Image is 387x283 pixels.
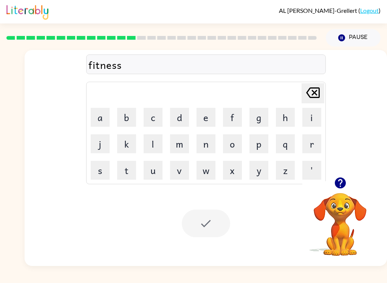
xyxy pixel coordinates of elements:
button: n [197,134,215,153]
button: t [117,161,136,180]
button: o [223,134,242,153]
button: c [144,108,163,127]
button: s [91,161,110,180]
img: Literably [6,3,48,20]
button: i [302,108,321,127]
button: z [276,161,295,180]
button: j [91,134,110,153]
button: f [223,108,242,127]
button: d [170,108,189,127]
button: u [144,161,163,180]
div: ( ) [279,7,381,14]
button: a [91,108,110,127]
button: w [197,161,215,180]
button: g [249,108,268,127]
button: k [117,134,136,153]
div: fitness [88,57,324,73]
button: x [223,161,242,180]
button: v [170,161,189,180]
button: r [302,134,321,153]
a: Logout [360,7,379,14]
button: e [197,108,215,127]
button: p [249,134,268,153]
button: Pause [326,29,381,47]
button: b [117,108,136,127]
button: y [249,161,268,180]
button: l [144,134,163,153]
video: Your browser must support playing .mp4 files to use Literably. Please try using another browser. [302,181,378,257]
button: h [276,108,295,127]
button: m [170,134,189,153]
span: AL [PERSON_NAME]-Grellert [279,7,358,14]
button: q [276,134,295,153]
button: ' [302,161,321,180]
